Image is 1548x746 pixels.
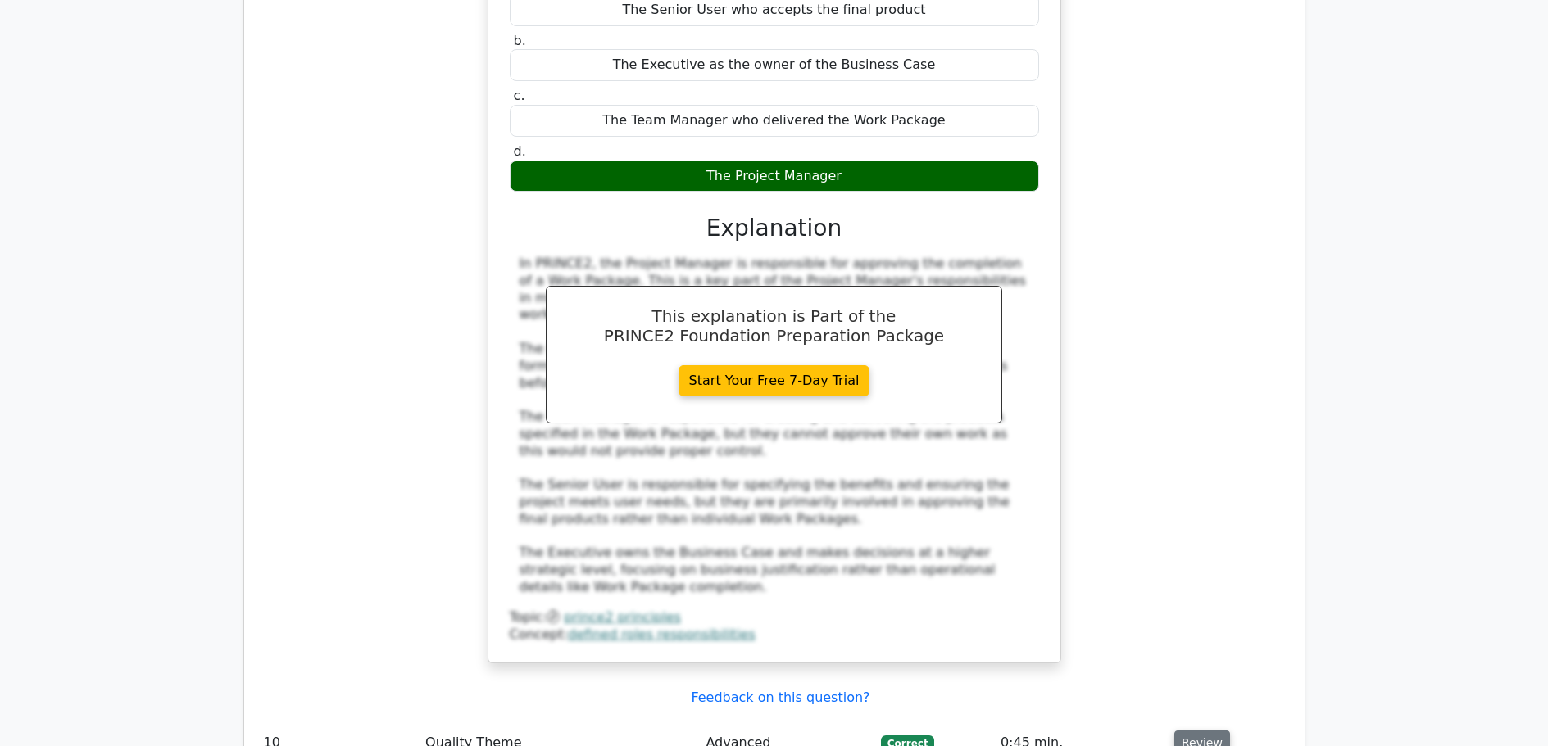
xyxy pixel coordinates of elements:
div: The Team Manager who delivered the Work Package [510,105,1039,137]
span: b. [514,33,526,48]
a: Start Your Free 7-Day Trial [679,365,870,396]
span: c. [514,88,525,103]
span: d. [514,143,526,159]
div: The Project Manager [510,161,1039,192]
a: prince2 principles [564,609,681,625]
div: In PRINCE2, the Project Manager is responsible for approving the completion of a Work Package. Th... [520,255,1029,596]
div: Topic: [510,609,1039,626]
a: Feedback on this question? [691,689,869,705]
a: defined roles responsibilities [568,626,756,642]
h3: Explanation [520,215,1029,242]
div: The Executive as the owner of the Business Case [510,49,1039,81]
div: Concept: [510,626,1039,644]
